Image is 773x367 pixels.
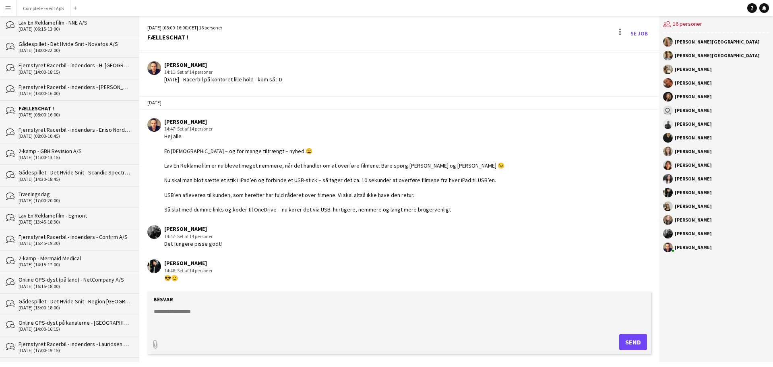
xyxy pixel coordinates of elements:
[675,190,712,195] div: [PERSON_NAME]
[19,319,131,326] div: Online GPS-dyst på kanalerne - [GEOGRAPHIC_DATA]
[675,53,760,58] div: [PERSON_NAME][GEOGRAPHIC_DATA]
[19,169,131,176] div: Gådespillet - Det Hvide Snit - Scandic Spectrum
[19,105,131,112] div: FÆLLESCHAT !
[19,348,131,353] div: [DATE] (17:00-19:15)
[663,16,769,33] div: 16 personer
[675,108,712,113] div: [PERSON_NAME]
[139,96,659,110] div: [DATE]
[164,274,213,282] div: 😎🫡
[675,122,712,126] div: [PERSON_NAME]
[675,163,712,168] div: [PERSON_NAME]
[19,62,131,69] div: Fjernstyret Racerbil - indendørs - H. [GEOGRAPHIC_DATA] A/S
[19,284,131,289] div: [DATE] (16:15-18:00)
[147,24,222,31] div: [DATE] (08:00-16:00) | 16 personer
[675,94,712,99] div: [PERSON_NAME]
[19,176,131,182] div: [DATE] (14:30-18:45)
[19,255,131,262] div: 2-kamp - Mermaid Medical
[675,67,712,72] div: [PERSON_NAME]
[675,149,712,154] div: [PERSON_NAME]
[619,334,647,350] button: Send
[675,39,760,44] div: [PERSON_NAME][GEOGRAPHIC_DATA]
[19,112,131,118] div: [DATE] (08:00-16:00)
[175,69,213,75] span: · Set af 14 personer
[675,176,712,181] div: [PERSON_NAME]
[19,198,131,203] div: [DATE] (17:00-20:00)
[164,68,282,76] div: 14:11
[164,125,504,133] div: 14:47
[675,231,712,236] div: [PERSON_NAME]
[175,126,213,132] span: · Set af 14 personer
[19,155,131,160] div: [DATE] (11:00-13:15)
[19,219,131,225] div: [DATE] (13:45-18:30)
[675,204,712,209] div: [PERSON_NAME]
[19,326,131,332] div: [DATE] (14:00-16:15)
[164,76,282,83] div: [DATE] - Racerbil på kontoret lille hold - kom så :-D
[164,225,222,232] div: [PERSON_NAME]
[19,276,131,283] div: Online GPS-dyst (på land) - NetCompany A/S
[19,40,131,48] div: Gådespillet - Det Hvide Snit - Novafos A/S
[175,233,213,239] span: · Set af 14 personer
[19,233,131,241] div: Fjernstyret Racerbil - indendørs - Confirm A/S
[17,0,70,16] button: Complete Event ApS
[675,218,712,222] div: [PERSON_NAME]
[19,212,131,219] div: Lav En Reklamefilm - Egmont
[19,298,131,305] div: Gådespillet - Det Hvide Snit - Region [GEOGRAPHIC_DATA] - CIMT - Digital Regulering
[19,147,131,155] div: 2-kamp - GBH Revision A/S
[164,240,222,247] div: Det fungere pisse godt!
[627,27,651,40] a: Se Job
[19,262,131,267] div: [DATE] (14:15-17:00)
[19,126,131,133] div: Fjernstyret Racerbil - indendørs - Eniso Nordic ApS
[189,25,197,31] span: CET
[164,259,213,267] div: [PERSON_NAME]
[153,296,173,303] label: Besvar
[19,83,131,91] div: Fjernstyret Racerbil - indendørs - [PERSON_NAME]
[19,26,131,32] div: [DATE] (06:15-13:00)
[19,241,131,246] div: [DATE] (15:45-19:30)
[19,305,131,311] div: [DATE] (13:00-18:00)
[19,340,131,348] div: Fjernstyret Racerbil - indendørs - Lauridsen Handel & Import
[675,81,712,85] div: [PERSON_NAME]
[675,135,712,140] div: [PERSON_NAME]
[164,267,213,274] div: 14:48
[675,245,712,250] div: [PERSON_NAME]
[19,191,131,198] div: Træningsdag
[19,69,131,75] div: [DATE] (14:00-18:15)
[147,33,222,41] div: FÆLLESCHAT !
[19,133,131,139] div: [DATE] (08:00-10:45)
[19,91,131,96] div: [DATE] (13:00-16:00)
[164,118,504,125] div: [PERSON_NAME]
[175,267,213,274] span: · Set af 14 personer
[164,61,282,68] div: [PERSON_NAME]
[164,133,504,213] div: Hej alle En [DEMOGRAPHIC_DATA] – og for mange tiltrængt – nyhed 😃 Lav En Reklamefilm er nu blevet...
[19,48,131,53] div: [DATE] (18:00-22:00)
[164,233,222,240] div: 14:47
[19,19,131,26] div: Lav En Reklamefilm - NNE A/S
